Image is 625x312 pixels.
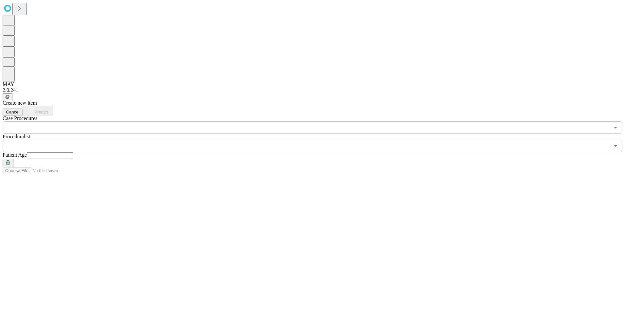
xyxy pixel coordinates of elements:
div: 2.0.241 [3,87,622,93]
span: Create new item [3,100,37,106]
span: Proceduralist [3,134,30,139]
span: Scheduled Procedure [3,115,37,121]
span: Cancel [6,110,20,114]
button: Cancel [3,109,23,115]
button: Predict [23,106,53,115]
div: MAY [3,81,622,87]
span: Predict [34,110,48,114]
button: Open [611,141,620,150]
button: @ [3,93,12,100]
span: @ [5,94,10,99]
span: Patient Age [3,152,27,158]
button: Open [611,123,620,132]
